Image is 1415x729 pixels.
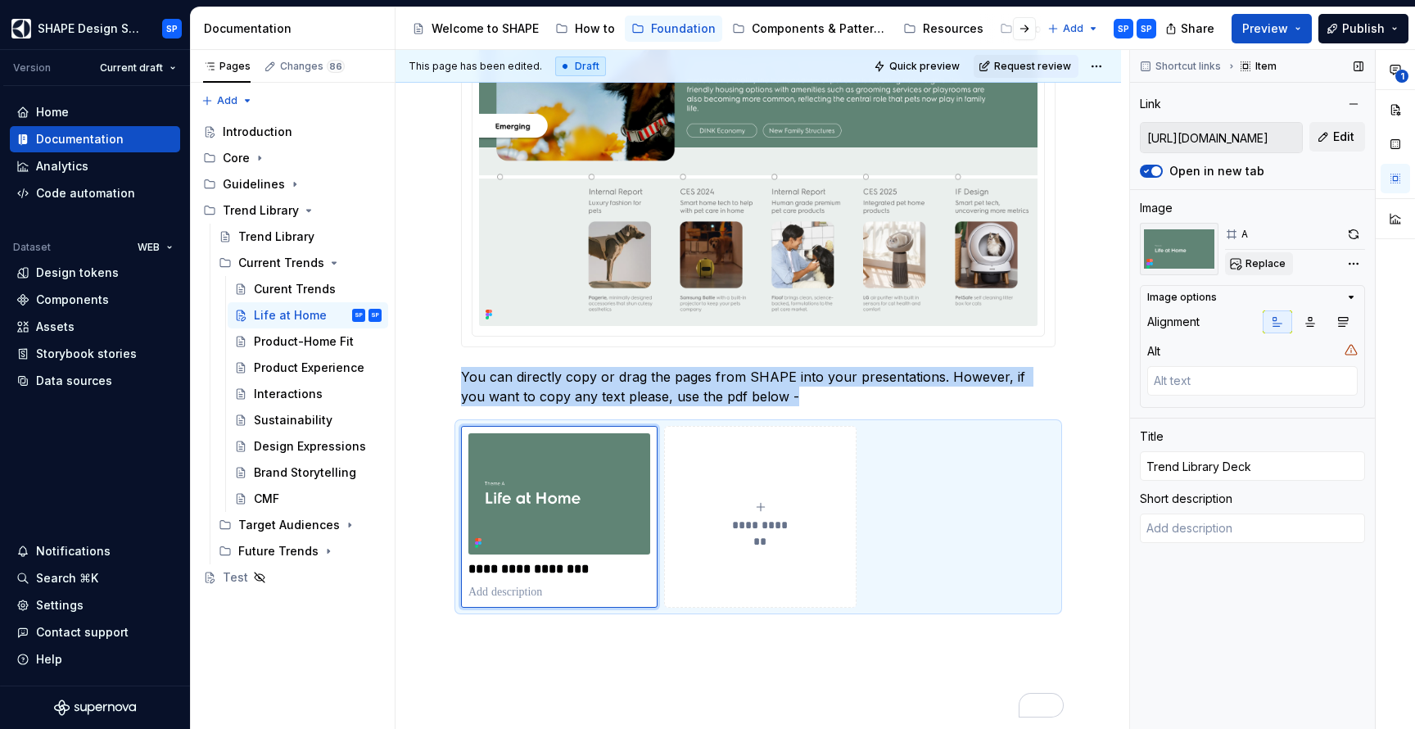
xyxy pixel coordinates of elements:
[869,55,967,78] button: Quick preview
[1241,228,1248,241] div: A
[212,538,388,564] div: Future Trends
[197,145,388,171] div: Core
[36,158,88,174] div: Analytics
[1242,20,1288,37] span: Preview
[238,517,340,533] div: Target Audiences
[1147,291,1217,304] div: Image options
[36,346,137,362] div: Storybook stories
[10,368,180,394] a: Data sources
[36,651,62,668] div: Help
[36,570,98,586] div: Search ⌘K
[1140,223,1218,275] img: 5b9cf76d-3960-49fa-9e92-af43014f39ef.png
[36,104,69,120] div: Home
[1157,14,1225,43] button: Share
[254,464,356,481] div: Brand Storytelling
[13,241,51,254] div: Dataset
[254,360,364,376] div: Product Experience
[197,171,388,197] div: Guidelines
[197,119,388,145] a: Introduction
[549,16,622,42] a: How to
[197,119,388,591] div: Page tree
[726,16,893,42] a: Components & Patterns
[1140,428,1164,445] div: Title
[223,124,292,140] div: Introduction
[36,543,111,559] div: Notifications
[994,60,1071,73] span: Request review
[10,619,180,645] button: Contact support
[13,61,51,75] div: Version
[197,564,388,591] a: Test
[889,60,960,73] span: Quick preview
[38,20,142,37] div: SHAPE Design System
[10,565,180,591] button: Search ⌘K
[3,11,187,46] button: SHAPE Design SystemSP
[1140,491,1232,507] div: Short description
[405,12,1039,45] div: Page tree
[651,20,716,37] div: Foundation
[238,543,319,559] div: Future Trends
[212,512,388,538] div: Target Audiences
[327,60,345,73] span: 86
[974,55,1078,78] button: Request review
[228,486,388,512] a: CMF
[228,276,388,302] a: Curent Trends
[254,307,327,324] div: Life at Home
[432,20,539,37] div: Welcome to SHAPE
[223,176,285,192] div: Guidelines
[897,16,990,42] a: Resources
[223,202,299,219] div: Trend Library
[1181,20,1214,37] span: Share
[228,460,388,486] a: Brand Storytelling
[1135,55,1228,78] button: Shortcut links
[1245,257,1286,270] span: Replace
[254,333,354,350] div: Product-Home Fit
[1169,163,1264,179] label: Open in new tab
[212,224,388,250] a: Trend Library
[1318,14,1408,43] button: Publish
[36,185,135,201] div: Code automation
[575,20,615,37] div: How to
[254,281,336,297] div: Curent Trends
[1225,252,1293,275] button: Replace
[36,319,75,335] div: Assets
[1141,22,1152,35] div: SP
[197,89,258,112] button: Add
[197,197,388,224] div: Trend Library
[166,22,178,35] div: SP
[1118,22,1129,35] div: SP
[36,265,119,281] div: Design tokens
[405,16,545,42] a: Welcome to SHAPE
[10,99,180,125] a: Home
[1232,14,1312,43] button: Preview
[228,328,388,355] a: Product-Home Fit
[36,373,112,389] div: Data sources
[555,57,606,76] div: Draft
[100,61,163,75] span: Current draft
[10,314,180,340] a: Assets
[254,412,332,428] div: Sustainability
[54,700,136,716] a: Supernova Logo
[228,355,388,381] a: Product Experience
[223,150,250,166] div: Core
[212,250,388,276] div: Current Trends
[1147,343,1160,360] div: Alt
[11,19,31,38] img: 1131f18f-9b94-42a4-847a-eabb54481545.png
[10,287,180,313] a: Components
[355,307,363,324] div: SP
[468,433,650,555] img: 5b9cf76d-3960-49fa-9e92-af43014f39ef.png
[238,229,314,245] div: Trend Library
[1395,70,1408,83] span: 1
[409,60,542,73] span: This page has been edited.
[228,381,388,407] a: Interactions
[10,180,180,206] a: Code automation
[254,438,366,455] div: Design Expressions
[280,60,345,73] div: Changes
[371,307,379,324] div: SP
[1342,20,1385,37] span: Publish
[1147,314,1200,330] div: Alignment
[1042,17,1104,40] button: Add
[130,236,180,259] button: WEB
[1140,200,1173,216] div: Image
[1333,129,1354,145] span: Edit
[10,538,180,564] button: Notifications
